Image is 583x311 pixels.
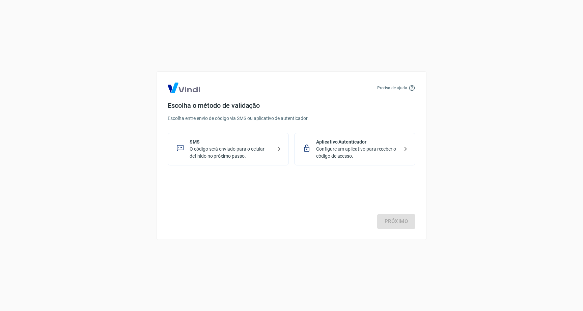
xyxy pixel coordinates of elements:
div: SMSO código será enviado para o celular definido no próximo passo. [168,133,289,165]
div: Aplicativo AutenticadorConfigure um aplicativo para receber o código de acesso. [294,133,415,165]
p: Configure um aplicativo para receber o código de acesso. [316,146,399,160]
p: Precisa de ajuda [377,85,407,91]
p: Aplicativo Autenticador [316,138,399,146]
img: Logo Vind [168,83,200,93]
p: Escolha entre envio de código via SMS ou aplicativo de autenticador. [168,115,415,122]
p: SMS [190,138,272,146]
h4: Escolha o método de validação [168,101,415,110]
p: O código será enviado para o celular definido no próximo passo. [190,146,272,160]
